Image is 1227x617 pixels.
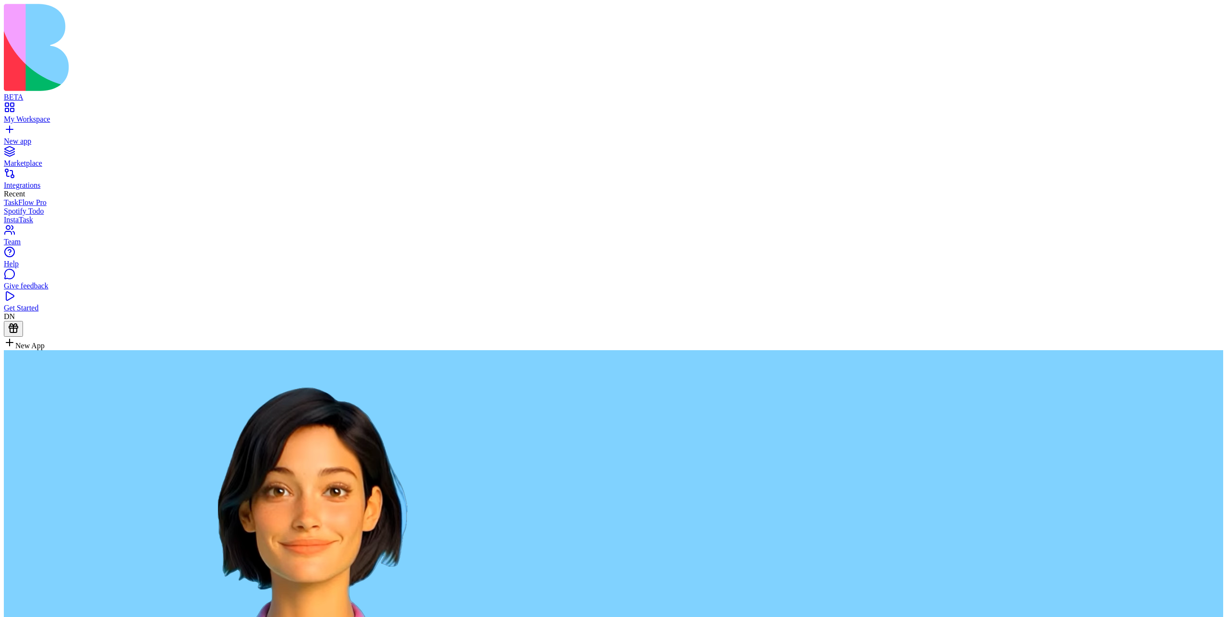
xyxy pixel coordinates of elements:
a: My Workspace [4,106,1223,124]
a: Team [4,229,1223,246]
img: logo [4,4,389,91]
div: Give feedback [4,282,1223,290]
a: Spotify Todo [4,207,1223,216]
div: BETA [4,93,1223,102]
a: Help [4,251,1223,268]
div: New app [4,137,1223,146]
a: Integrations [4,172,1223,190]
div: Integrations [4,181,1223,190]
span: DN [4,312,15,320]
div: My Workspace [4,115,1223,124]
a: Get Started [4,295,1223,312]
a: New app [4,128,1223,146]
a: Marketplace [4,150,1223,168]
div: Get Started [4,304,1223,312]
a: BETA [4,84,1223,102]
span: New App [15,342,45,350]
div: Team [4,238,1223,246]
a: InstaTask [4,216,1223,224]
a: Give feedback [4,273,1223,290]
div: Help [4,260,1223,268]
a: TaskFlow Pro [4,198,1223,207]
div: Marketplace [4,159,1223,168]
span: Recent [4,190,25,198]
